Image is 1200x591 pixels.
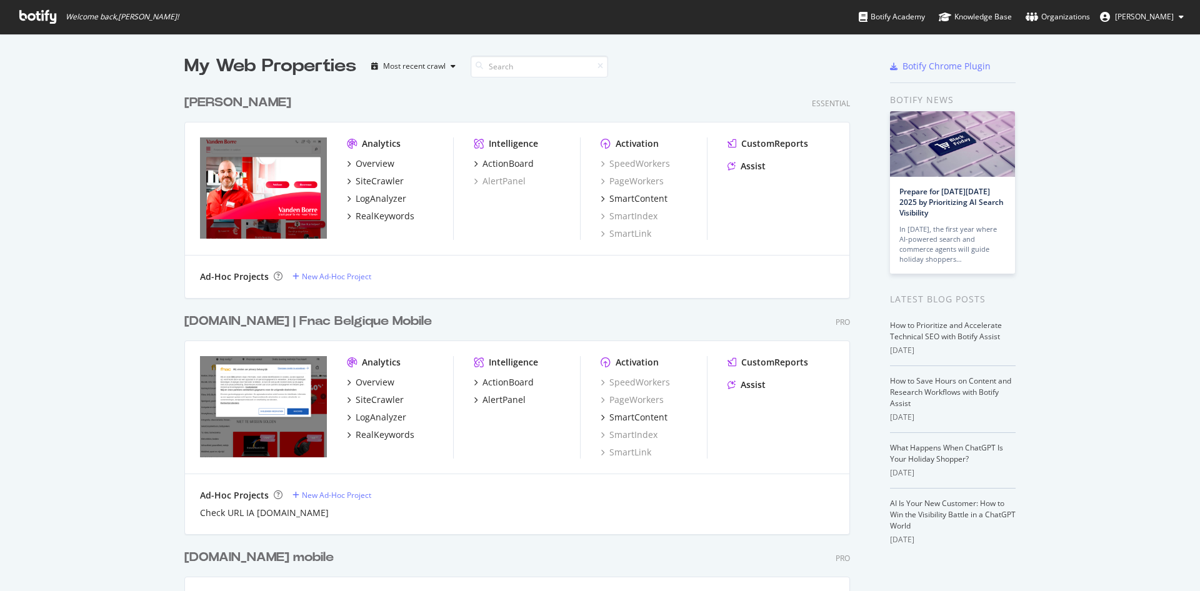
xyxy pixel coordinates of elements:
a: LogAnalyzer [347,411,406,424]
a: Check URL IA [DOMAIN_NAME] [200,507,329,519]
div: Knowledge Base [939,11,1012,23]
div: ActionBoard [482,376,534,389]
a: SmartContent [601,411,667,424]
div: Activation [616,356,659,369]
div: Analytics [362,356,401,369]
a: SiteCrawler [347,175,404,187]
div: Overview [356,376,394,389]
a: CustomReports [727,356,808,369]
a: Prepare for [DATE][DATE] 2025 by Prioritizing AI Search Visibility [899,186,1004,218]
div: SmartContent [609,411,667,424]
div: New Ad-Hoc Project [302,271,371,282]
a: RealKeywords [347,210,414,222]
a: ActionBoard [474,376,534,389]
a: Overview [347,376,394,389]
div: LogAnalyzer [356,411,406,424]
a: New Ad-Hoc Project [292,490,371,500]
div: RealKeywords [356,210,414,222]
input: Search [471,56,608,77]
a: AI Is Your New Customer: How to Win the Visibility Battle in a ChatGPT World [890,498,1016,531]
a: SiteCrawler [347,394,404,406]
div: Ad-Hoc Projects [200,271,269,283]
a: How to Save Hours on Content and Research Workflows with Botify Assist [890,375,1011,409]
a: [DOMAIN_NAME] mobile [184,549,339,567]
div: LogAnalyzer [356,192,406,205]
div: My Web Properties [184,54,356,79]
div: Botify news [890,93,1016,107]
a: PageWorkers [601,394,664,406]
a: AlertPanel [474,175,526,187]
div: [DOMAIN_NAME] mobile [184,549,334,567]
div: AlertPanel [482,394,526,406]
img: Prepare for Black Friday 2025 by Prioritizing AI Search Visibility [890,111,1015,177]
a: Botify Chrome Plugin [890,60,991,72]
div: [DATE] [890,412,1016,423]
a: SpeedWorkers [601,376,670,389]
div: ActionBoard [482,157,534,170]
div: Activation [616,137,659,150]
a: AlertPanel [474,394,526,406]
a: RealKeywords [347,429,414,441]
img: www.fnac.be [200,356,327,457]
div: Botify Chrome Plugin [902,60,991,72]
div: Assist [741,379,766,391]
a: LogAnalyzer [347,192,406,205]
div: Overview [356,157,394,170]
div: SmartContent [609,192,667,205]
button: [PERSON_NAME] [1090,7,1194,27]
div: Latest Blog Posts [890,292,1016,306]
div: Pro [836,553,850,564]
div: [PERSON_NAME] [184,94,291,112]
span: Simon Alixant [1115,11,1174,22]
div: [DATE] [890,534,1016,545]
div: Organizations [1026,11,1090,23]
a: SmartIndex [601,210,657,222]
a: SpeedWorkers [601,157,670,170]
div: Botify Academy [859,11,925,23]
a: How to Prioritize and Accelerate Technical SEO with Botify Assist [890,320,1002,342]
a: SmartLink [601,227,651,240]
div: CustomReports [741,356,808,369]
div: New Ad-Hoc Project [302,490,371,500]
div: [DATE] [890,345,1016,356]
div: Pro [836,317,850,327]
a: Overview [347,157,394,170]
a: SmartContent [601,192,667,205]
a: Assist [727,379,766,391]
div: [DATE] [890,467,1016,479]
div: [DOMAIN_NAME] | Fnac Belgique Mobile [184,312,432,330]
div: In [DATE], the first year where AI-powered search and commerce agents will guide holiday shoppers… [899,224,1006,264]
div: SiteCrawler [356,175,404,187]
a: SmartLink [601,446,651,459]
a: PageWorkers [601,175,664,187]
a: Assist [727,160,766,172]
div: Intelligence [489,137,538,150]
a: What Happens When ChatGPT Is Your Holiday Shopper? [890,442,1003,464]
div: Analytics [362,137,401,150]
div: Most recent crawl [383,62,446,70]
a: New Ad-Hoc Project [292,271,371,282]
a: CustomReports [727,137,808,150]
div: SiteCrawler [356,394,404,406]
div: Essential [812,98,850,109]
a: [PERSON_NAME] [184,94,296,112]
div: Ad-Hoc Projects [200,489,269,502]
span: Welcome back, [PERSON_NAME] ! [66,12,179,22]
div: Intelligence [489,356,538,369]
img: www.vandenborre.be/ [200,137,327,239]
a: [DOMAIN_NAME] | Fnac Belgique Mobile [184,312,437,330]
div: RealKeywords [356,429,414,441]
a: SmartIndex [601,429,657,441]
div: Assist [741,160,766,172]
div: CustomReports [741,137,808,150]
